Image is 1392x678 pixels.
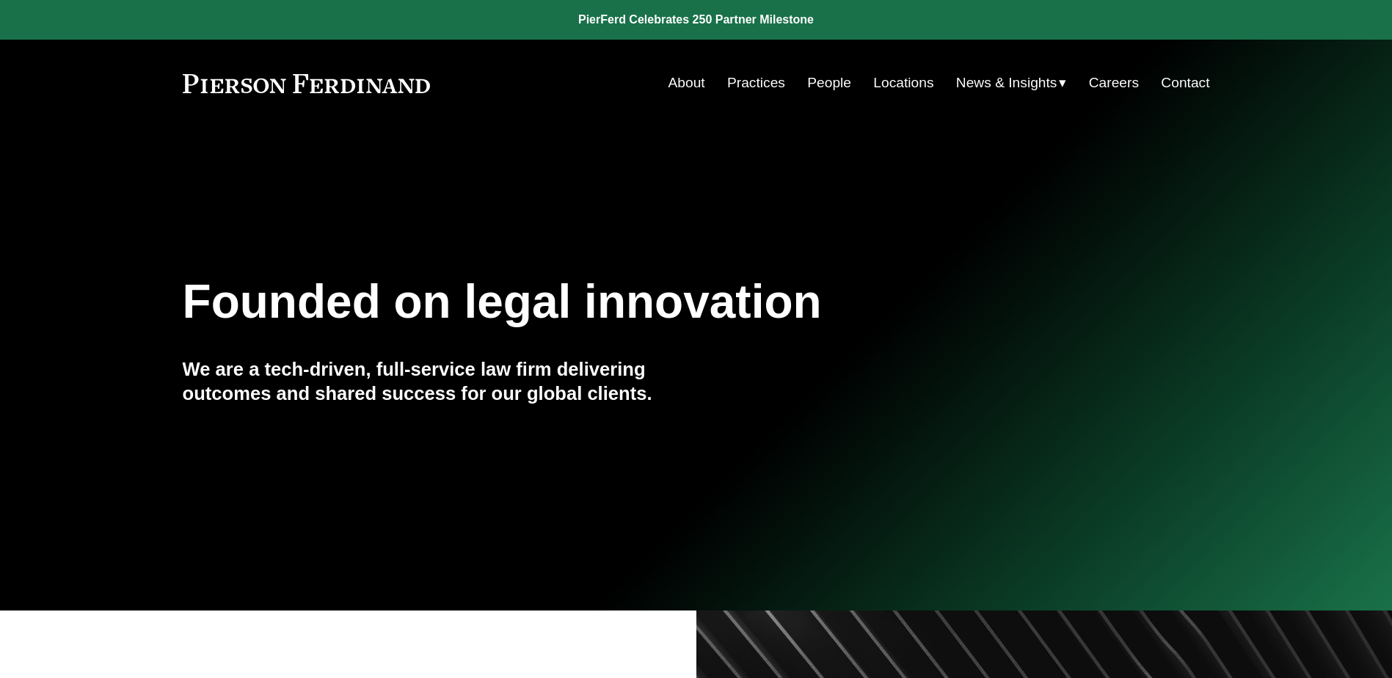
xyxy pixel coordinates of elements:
a: folder dropdown [956,69,1067,97]
h4: We are a tech-driven, full-service law firm delivering outcomes and shared success for our global... [183,357,696,405]
a: Contact [1161,69,1209,97]
a: Careers [1089,69,1139,97]
a: Practices [727,69,785,97]
a: Locations [873,69,933,97]
span: News & Insights [956,70,1057,96]
h1: Founded on legal innovation [183,275,1039,329]
a: About [668,69,705,97]
a: People [807,69,851,97]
